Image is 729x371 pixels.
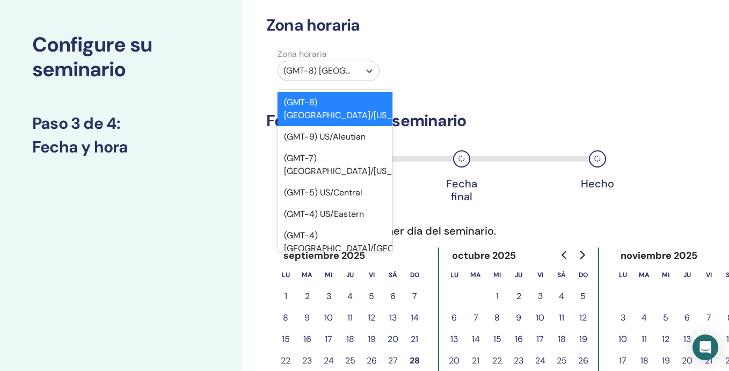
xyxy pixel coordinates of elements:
h2: Configure su seminario [32,33,209,82]
button: 1 [275,286,296,307]
button: Go to next month [573,244,591,266]
button: 7 [404,286,425,307]
button: 14 [465,329,486,350]
th: viernes [361,264,382,286]
button: 7 [465,307,486,329]
div: (GMT-4) [GEOGRAPHIC_DATA]/[GEOGRAPHIC_DATA]-[US_STATE] [278,225,392,272]
button: 7 [698,307,719,329]
button: 4 [339,286,361,307]
th: martes [633,264,655,286]
button: 3 [529,286,551,307]
button: Go to previous month [556,244,573,266]
button: 17 [318,329,339,350]
button: 12 [361,307,382,329]
th: jueves [676,264,698,286]
button: 18 [339,329,361,350]
button: 15 [275,329,296,350]
button: 12 [655,329,676,350]
button: 8 [275,307,296,329]
th: sábado [551,264,572,286]
button: 10 [612,329,633,350]
th: lunes [612,264,633,286]
h3: Zona horaria [266,16,633,35]
button: 11 [339,307,361,329]
th: jueves [339,264,361,286]
div: (GMT-5) US/Central [278,182,392,203]
div: (GMT-4) US/Eastern [278,203,392,225]
button: 13 [443,329,465,350]
button: 15 [486,329,508,350]
button: 1 [486,286,508,307]
button: 10 [318,307,339,329]
button: 3 [612,307,633,329]
th: martes [465,264,486,286]
div: Open Intercom Messenger [692,334,718,360]
button: 2 [296,286,318,307]
button: 11 [633,329,655,350]
th: jueves [508,264,529,286]
div: (GMT-9) US/Aleutian [278,126,392,148]
button: 5 [361,286,382,307]
button: 4 [551,286,572,307]
button: 6 [676,307,698,329]
th: lunes [275,264,296,286]
button: 3 [318,286,339,307]
h3: Fecha y hora [32,137,209,157]
button: 11 [551,307,572,329]
th: miércoles [318,264,339,286]
button: 19 [361,329,382,350]
button: 4 [633,307,655,329]
button: 8 [486,307,508,329]
h3: Paso 3 de 4 : [32,114,209,133]
th: miércoles [486,264,508,286]
button: 2 [508,286,529,307]
div: noviembre 2025 [612,248,706,264]
button: 10 [529,307,551,329]
div: Fecha final [435,177,489,203]
div: octubre 2025 [443,248,525,264]
button: 16 [508,329,529,350]
label: Zona horaria [271,48,386,61]
th: martes [296,264,318,286]
div: Hecho [571,177,624,190]
button: 12 [572,307,594,329]
button: 5 [655,307,676,329]
button: 21 [404,329,425,350]
th: viernes [698,264,719,286]
button: 9 [296,307,318,329]
button: 5 [572,286,594,307]
button: 13 [382,307,404,329]
th: domingo [572,264,594,286]
button: 6 [443,307,465,329]
th: sábado [382,264,404,286]
button: 6 [382,286,404,307]
th: viernes [529,264,551,286]
button: 20 [382,329,404,350]
div: (GMT-7) [GEOGRAPHIC_DATA]/[US_STATE] [278,148,392,182]
h3: Fecha y hora del seminario [266,111,633,130]
button: 16 [296,329,318,350]
button: 9 [508,307,529,329]
button: 18 [551,329,572,350]
div: septiembre 2025 [275,248,374,264]
th: miércoles [655,264,676,286]
th: lunes [443,264,465,286]
button: 14 [404,307,425,329]
button: 14 [698,329,719,350]
button: 19 [572,329,594,350]
button: 13 [676,329,698,350]
th: domingo [404,264,425,286]
button: 17 [529,329,551,350]
div: (GMT-8) [GEOGRAPHIC_DATA]/[US_STATE] [278,92,392,126]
